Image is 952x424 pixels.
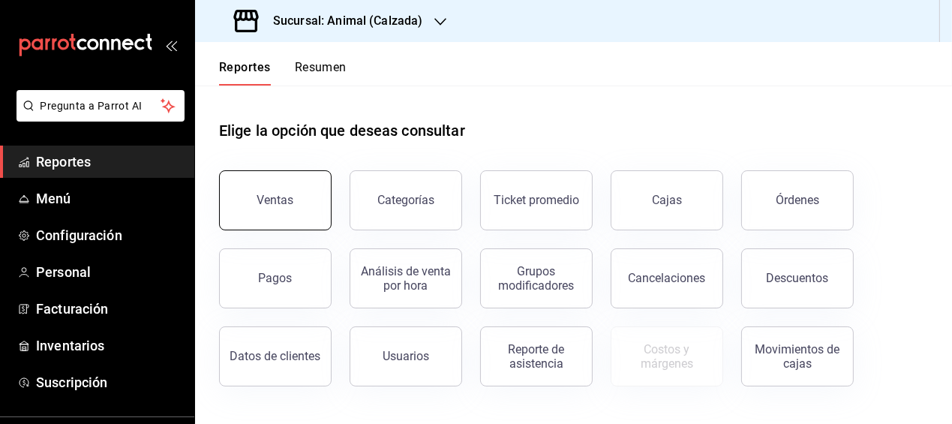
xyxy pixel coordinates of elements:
span: Inventarios [36,335,182,356]
button: open_drawer_menu [165,39,177,51]
span: Personal [36,262,182,282]
div: Movimientos de cajas [751,342,844,371]
div: Grupos modificadores [490,264,583,293]
div: Descuentos [767,271,829,285]
a: Pregunta a Parrot AI [11,109,185,125]
span: Configuración [36,225,182,245]
div: Cajas [652,193,682,207]
button: Usuarios [350,326,462,386]
button: Pagos [219,248,332,308]
div: Usuarios [383,349,429,363]
div: Ventas [257,193,294,207]
button: Pregunta a Parrot AI [17,90,185,122]
button: Reportes [219,60,271,86]
div: Costos y márgenes [620,342,713,371]
button: Cancelaciones [611,248,723,308]
div: Datos de clientes [230,349,321,363]
button: Grupos modificadores [480,248,593,308]
div: Reporte de asistencia [490,342,583,371]
span: Facturación [36,299,182,319]
div: Cancelaciones [629,271,706,285]
span: Menú [36,188,182,209]
div: navigation tabs [219,60,347,86]
button: Cajas [611,170,723,230]
div: Pagos [259,271,293,285]
span: Pregunta a Parrot AI [41,98,161,114]
span: Suscripción [36,372,182,392]
span: Reportes [36,152,182,172]
button: Ticket promedio [480,170,593,230]
h1: Elige la opción que deseas consultar [219,119,465,142]
div: Ticket promedio [494,193,579,207]
button: Categorías [350,170,462,230]
button: Datos de clientes [219,326,332,386]
button: Órdenes [741,170,854,230]
button: Descuentos [741,248,854,308]
h3: Sucursal: Animal (Calzada) [261,12,422,30]
button: Análisis de venta por hora [350,248,462,308]
button: Movimientos de cajas [741,326,854,386]
div: Órdenes [776,193,819,207]
button: Contrata inventarios para ver este reporte [611,326,723,386]
button: Ventas [219,170,332,230]
div: Categorías [377,193,434,207]
div: Análisis de venta por hora [359,264,452,293]
button: Resumen [295,60,347,86]
button: Reporte de asistencia [480,326,593,386]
